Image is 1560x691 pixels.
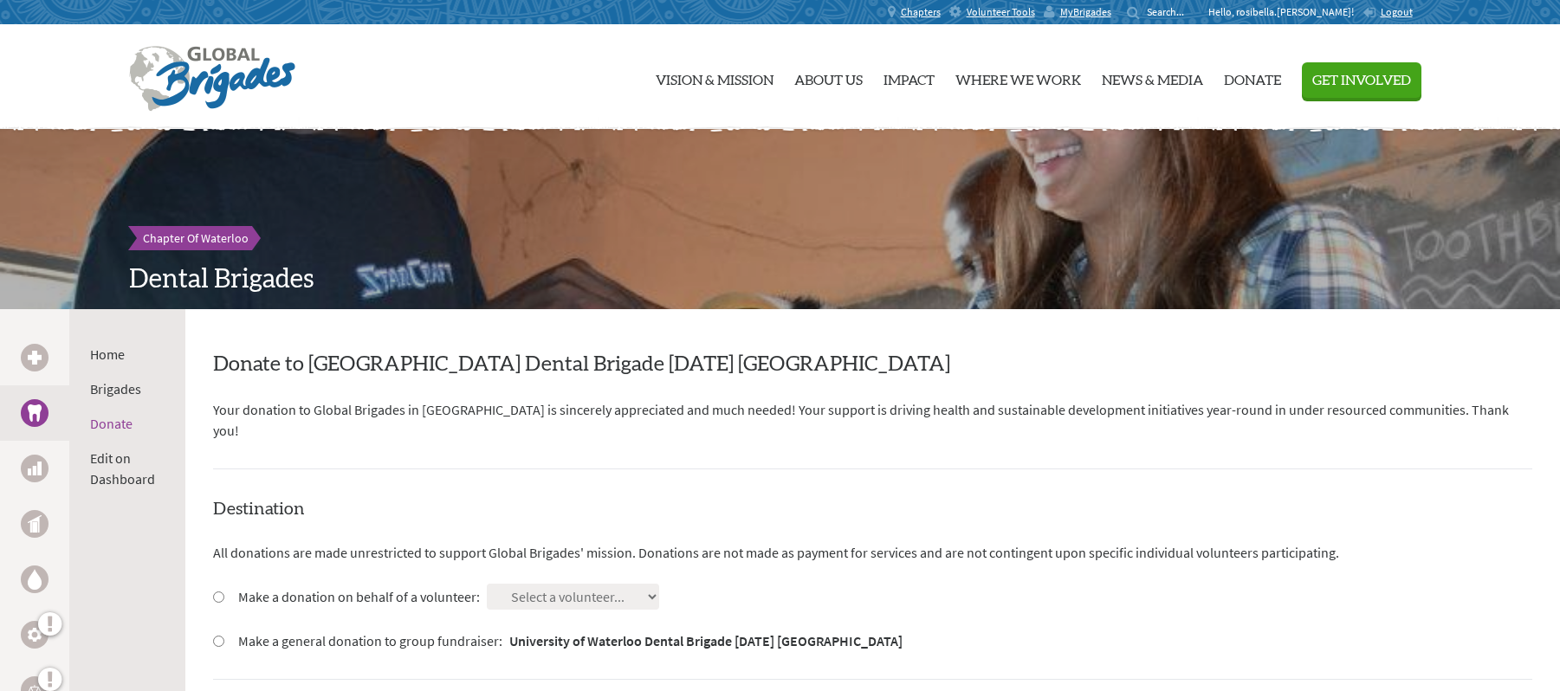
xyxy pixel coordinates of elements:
[129,46,295,112] img: Global Brigades Logo
[90,380,141,397] a: Brigades
[21,399,49,427] a: Dental
[28,351,42,365] img: Medical
[129,264,1432,295] h2: Dental Brigades
[656,32,774,122] a: Vision & Mission
[213,497,1532,521] h4: Destination
[21,344,49,371] a: Medical
[1224,32,1281,122] a: Donate
[967,5,1035,19] span: Volunteer Tools
[238,630,903,651] label: Make a general donation to group fundraiser:
[90,413,165,434] li: Donate
[901,5,941,19] span: Chapters
[794,32,863,122] a: About Us
[28,404,42,421] img: Dental
[90,448,165,489] li: Edit on Dashboard
[129,226,262,250] a: Chapter Of Waterloo
[21,510,49,538] a: Public Health
[90,345,125,363] a: Home
[28,628,42,642] img: Engineering
[90,378,165,399] li: Brigades
[1363,5,1413,19] a: Logout
[1381,5,1413,18] span: Logout
[1208,5,1363,19] p: Hello, rosibella.[PERSON_NAME]!
[213,399,1532,441] p: Your donation to Global Brigades in [GEOGRAPHIC_DATA] is sincerely appreciated and much needed! Y...
[1302,62,1421,98] button: Get Involved
[213,351,1532,378] h2: Donate to [GEOGRAPHIC_DATA] Dental Brigade [DATE] [GEOGRAPHIC_DATA]
[143,230,249,246] span: Chapter Of Waterloo
[1147,5,1196,18] input: Search...
[238,586,480,607] label: Make a donation on behalf of a volunteer:
[90,415,133,432] a: Donate
[213,542,1532,563] p: All donations are made unrestricted to support Global Brigades' mission. Donations are not made a...
[90,344,165,365] li: Home
[1102,32,1203,122] a: News & Media
[21,565,49,593] a: Water
[21,621,49,649] a: Engineering
[28,569,42,589] img: Water
[28,515,42,533] img: Public Health
[1060,5,1111,19] span: MyBrigades
[884,32,935,122] a: Impact
[955,32,1081,122] a: Where We Work
[21,455,49,482] a: Business
[509,632,903,649] strong: University of Waterloo Dental Brigade [DATE] [GEOGRAPHIC_DATA]
[28,462,42,475] img: Business
[1312,74,1411,87] span: Get Involved
[90,449,155,488] a: Edit on Dashboard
